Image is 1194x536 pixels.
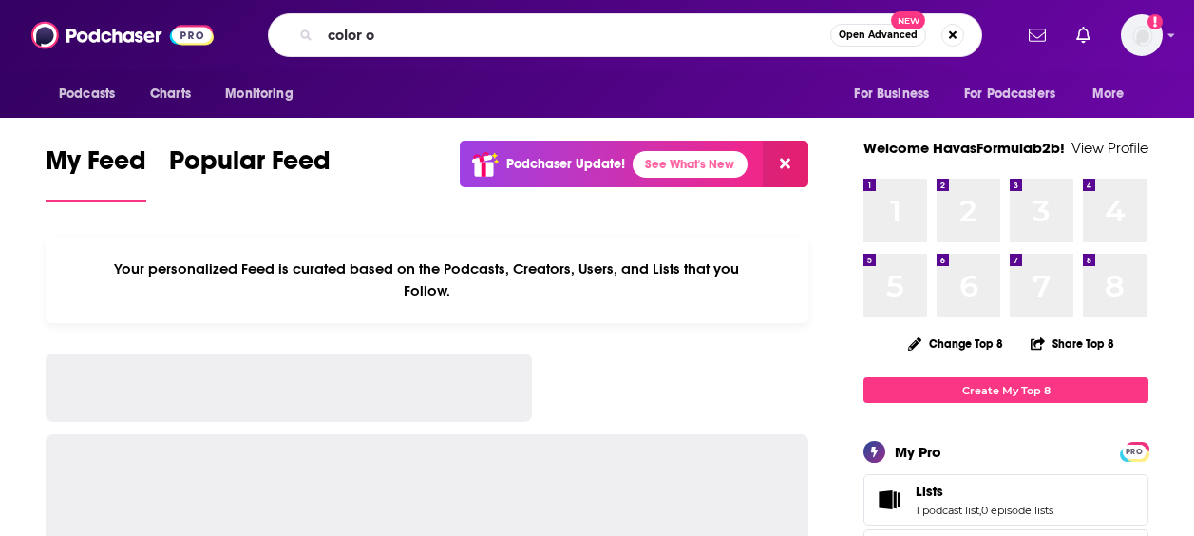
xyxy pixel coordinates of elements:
a: Create My Top 8 [863,377,1148,403]
div: My Pro [895,443,941,461]
img: Podchaser - Follow, Share and Rate Podcasts [31,17,214,53]
span: , [979,504,981,517]
a: Lists [870,487,908,513]
span: New [891,11,925,29]
button: Change Top 8 [897,332,1014,355]
a: View Profile [1071,139,1148,157]
button: open menu [1079,76,1148,112]
span: For Podcasters [964,81,1055,107]
button: Share Top 8 [1030,325,1115,362]
span: More [1092,81,1125,107]
span: Podcasts [59,81,115,107]
a: Popular Feed [169,144,331,202]
a: Show notifications dropdown [1021,19,1053,51]
svg: Add a profile image [1147,14,1163,29]
button: Show profile menu [1121,14,1163,56]
span: Lists [916,483,943,500]
a: Lists [916,483,1053,500]
span: Open Advanced [839,30,918,40]
a: 1 podcast list [916,504,979,517]
span: Lists [863,474,1148,526]
button: open menu [952,76,1083,112]
p: Podchaser Update! [506,156,625,172]
span: For Business [854,81,929,107]
a: Show notifications dropdown [1069,19,1098,51]
a: See What's New [633,151,748,178]
input: Search podcasts, credits, & more... [320,20,830,50]
span: PRO [1123,445,1146,459]
a: PRO [1123,444,1146,458]
div: Search podcasts, credits, & more... [268,13,982,57]
a: 0 episode lists [981,504,1053,517]
button: open menu [46,76,140,112]
span: Charts [150,81,191,107]
span: Logged in as HavasFormulab2b [1121,14,1163,56]
button: open menu [212,76,317,112]
a: My Feed [46,144,146,202]
span: Popular Feed [169,144,331,188]
span: My Feed [46,144,146,188]
button: Open AdvancedNew [830,24,926,47]
div: Your personalized Feed is curated based on the Podcasts, Creators, Users, and Lists that you Follow. [46,237,808,323]
button: open menu [841,76,953,112]
a: Welcome HavasFormulab2b! [863,139,1065,157]
img: User Profile [1121,14,1163,56]
a: Charts [138,76,202,112]
span: Monitoring [225,81,293,107]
